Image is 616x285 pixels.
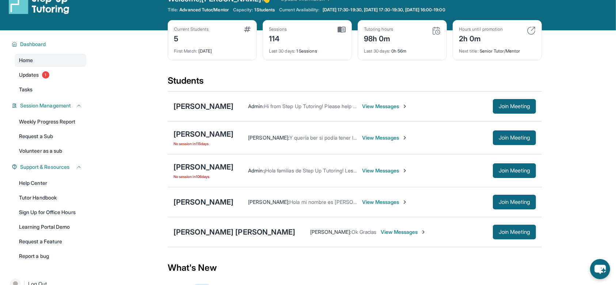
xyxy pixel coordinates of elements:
[248,199,289,205] span: [PERSON_NAME] :
[15,191,86,204] a: Tutor Handbook
[174,197,233,207] div: [PERSON_NAME]
[15,68,86,81] a: Updates1
[15,83,86,96] a: Tasks
[15,220,86,233] a: Learning Portal Demo
[402,168,408,174] img: Chevron-Right
[493,99,536,114] button: Join Meeting
[174,227,296,237] div: [PERSON_NAME] [PERSON_NAME]
[269,32,287,44] div: 114
[19,71,39,79] span: Updates
[402,135,408,141] img: Chevron-Right
[499,136,530,140] span: Join Meeting
[248,167,264,174] span: Admin :
[15,235,86,248] a: Request a Feature
[174,174,233,179] span: No session in 106 days
[168,7,178,13] span: Title:
[459,32,503,44] div: 2h 0m
[499,168,530,173] span: Join Meeting
[493,163,536,178] button: Join Meeting
[338,26,346,33] img: card
[381,228,426,236] span: View Messages
[17,102,82,109] button: Session Management
[168,252,542,284] div: What's New
[279,7,319,13] span: Current Availability:
[362,103,408,110] span: View Messages
[459,44,536,54] div: Senior Tutor/Mentor
[174,162,233,172] div: [PERSON_NAME]
[244,26,251,32] img: card
[459,26,503,32] div: Hours until promotion
[351,229,377,235] span: Ok Gracias
[248,103,264,109] span: Admin :
[174,44,251,54] div: [DATE]
[15,115,86,128] a: Weekly Progress Report
[15,176,86,190] a: Help Center
[174,129,233,139] div: [PERSON_NAME]
[19,57,33,64] span: Home
[248,134,289,141] span: [PERSON_NAME] :
[493,225,536,239] button: Join Meeting
[233,7,253,13] span: Capacity:
[174,48,197,54] span: First Match :
[174,26,209,32] div: Current Students
[269,48,295,54] span: Last 30 days :
[499,230,530,234] span: Join Meeting
[362,134,408,141] span: View Messages
[269,26,287,32] div: Sessions
[20,102,71,109] span: Session Management
[362,198,408,206] span: View Messages
[15,144,86,157] a: Volunteer as a sub
[402,199,408,205] img: Chevron-Right
[364,48,390,54] span: Last 30 days :
[168,75,542,91] div: Students
[17,163,82,171] button: Support & Resources
[20,41,46,48] span: Dashboard
[174,101,233,111] div: [PERSON_NAME]
[493,130,536,145] button: Join Meeting
[289,199,454,205] span: Hola mi nombre es [PERSON_NAME] soy la mamá de [PERSON_NAME]
[179,7,228,13] span: Advanced Tutor/Mentor
[527,26,536,35] img: card
[323,7,445,13] span: [DATE] 17:30-19:30, [DATE] 17:30-19:30, [DATE] 16:00-19:00
[493,195,536,209] button: Join Meeting
[590,259,610,279] button: chat-button
[362,167,408,174] span: View Messages
[310,229,351,235] span: [PERSON_NAME] :
[15,130,86,143] a: Request a Sub
[364,44,441,54] div: 0h 56m
[255,7,275,13] span: 1 Students
[421,229,426,235] img: Chevron-Right
[289,134,400,141] span: Y quería ber si podía tener las tutoras de verano
[20,163,69,171] span: Support & Resources
[15,250,86,263] a: Report a bug
[174,141,233,147] span: No session in 115 days
[432,26,441,35] img: card
[321,7,447,13] a: [DATE] 17:30-19:30, [DATE] 17:30-19:30, [DATE] 16:00-19:00
[499,104,530,109] span: Join Meeting
[17,41,82,48] button: Dashboard
[499,200,530,204] span: Join Meeting
[42,71,49,79] span: 1
[269,44,346,54] div: 1 Sessions
[402,103,408,109] img: Chevron-Right
[364,32,393,44] div: 98h 0m
[174,32,209,44] div: 5
[15,54,86,67] a: Home
[19,86,33,93] span: Tasks
[15,206,86,219] a: Sign Up for Office Hours
[364,26,393,32] div: Tutoring hours
[459,48,479,54] span: Next title :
